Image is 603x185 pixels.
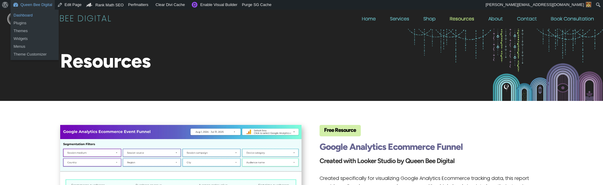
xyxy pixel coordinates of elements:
h3: Created with Looker Studio by Queen Bee Digital [320,158,543,168]
p: QUEEN BEE DIGITAL [27,15,112,23]
a: About [488,17,503,24]
a: Widgets [11,35,59,43]
a: Home [362,17,376,24]
a: Shop [423,17,436,24]
ul: Queen Bee Digital [11,25,59,60]
a: Dashboard [11,11,59,19]
a: Book Consultation [551,17,594,24]
a: Plugins [11,19,59,27]
a: Theme Customizer [11,50,59,58]
h4: Free Resource [324,129,361,135]
span: Rank Math SEO [95,3,124,7]
ul: Queen Bee Digital [11,10,59,29]
a: Resources [450,17,474,24]
a: Contact [517,17,537,24]
h2: Google Analytics Ecommerce Funnel [320,142,543,156]
img: QBD Logo [7,12,20,26]
a: Services [390,17,409,24]
h1: Resources [60,51,543,77]
a: Themes [11,27,59,35]
a: Menus [11,43,59,50]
